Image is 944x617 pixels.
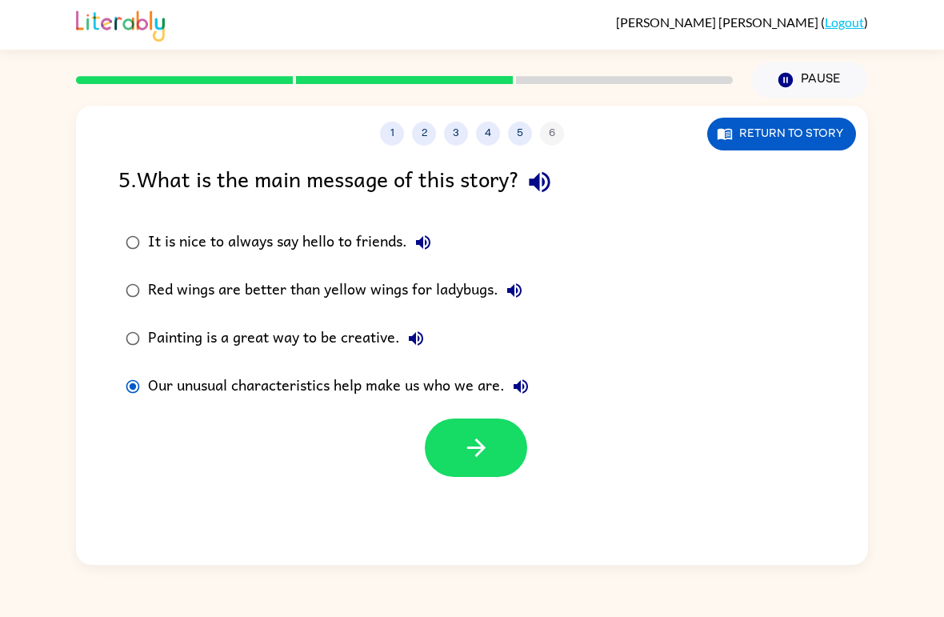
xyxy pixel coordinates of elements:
div: It is nice to always say hello to friends. [148,226,439,258]
button: Red wings are better than yellow wings for ladybugs. [498,274,530,306]
span: [PERSON_NAME] [PERSON_NAME] [616,14,821,30]
div: Our unusual characteristics help make us who we are. [148,371,537,403]
button: 5 [508,122,532,146]
button: 1 [380,122,404,146]
button: Pause [752,62,868,98]
button: 2 [412,122,436,146]
div: Painting is a great way to be creative. [148,323,432,355]
button: Return to story [707,118,856,150]
div: 5 . What is the main message of this story? [118,162,826,202]
button: Painting is a great way to be creative. [400,323,432,355]
button: It is nice to always say hello to friends. [407,226,439,258]
button: 4 [476,122,500,146]
button: Our unusual characteristics help make us who we are. [505,371,537,403]
img: Literably [76,6,165,42]
div: ( ) [616,14,868,30]
div: Red wings are better than yellow wings for ladybugs. [148,274,530,306]
a: Logout [825,14,864,30]
button: 3 [444,122,468,146]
